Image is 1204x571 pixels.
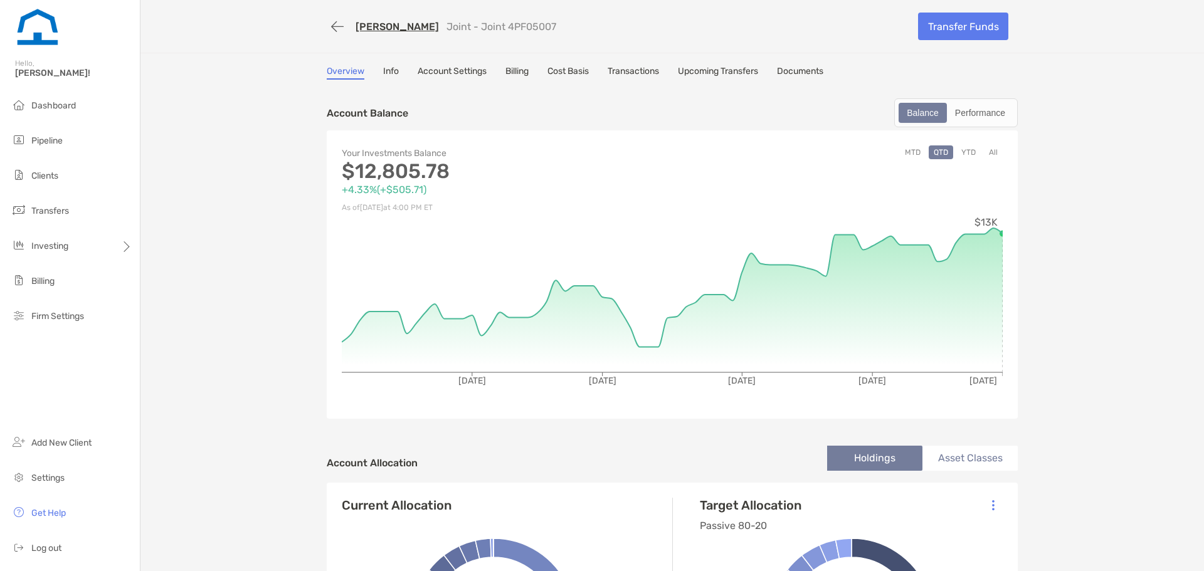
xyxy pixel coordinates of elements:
tspan: [DATE] [858,375,886,386]
a: Transactions [608,66,659,80]
a: Info [383,66,399,80]
a: Overview [327,66,364,80]
img: investing icon [11,238,26,253]
a: Cost Basis [547,66,589,80]
img: dashboard icon [11,97,26,112]
h4: Target Allocation [700,498,801,513]
li: Holdings [827,446,922,471]
img: billing icon [11,273,26,288]
div: segmented control [894,98,1018,127]
img: get-help icon [11,505,26,520]
button: YTD [956,145,981,159]
span: Add New Client [31,437,92,448]
a: Transfer Funds [918,13,1008,40]
button: QTD [929,145,953,159]
img: logout icon [11,540,26,555]
span: [PERSON_NAME]! [15,68,132,78]
span: Transfers [31,206,69,216]
div: Balance [900,104,946,122]
img: transfers icon [11,202,26,217]
p: Joint - Joint 4PF05007 [446,21,556,33]
tspan: [DATE] [969,375,997,386]
p: As of [DATE] at 4:00 PM ET [342,200,672,216]
img: add_new_client icon [11,434,26,449]
p: Your Investments Balance [342,145,672,161]
tspan: [DATE] [589,375,616,386]
p: +4.33% ( +$505.71 ) [342,182,672,197]
h4: Current Allocation [342,498,451,513]
a: Billing [505,66,529,80]
a: Upcoming Transfers [678,66,758,80]
button: All [984,145,1003,159]
h4: Account Allocation [327,457,418,469]
p: Passive 80-20 [700,518,801,533]
tspan: [DATE] [458,375,486,386]
span: Log out [31,543,61,553]
p: $12,805.78 [342,164,672,179]
img: pipeline icon [11,132,26,147]
div: Performance [948,104,1012,122]
img: Icon List Menu [992,500,995,511]
li: Asset Classes [922,446,1018,471]
a: [PERSON_NAME] [356,21,439,33]
img: firm-settings icon [11,308,26,323]
img: clients icon [11,167,26,182]
span: Billing [31,276,55,286]
tspan: [DATE] [728,375,756,386]
tspan: $13K [974,216,998,228]
span: Pipeline [31,135,63,146]
span: Dashboard [31,100,76,111]
img: settings icon [11,469,26,485]
span: Get Help [31,508,66,518]
span: Investing [31,241,68,251]
p: Account Balance [327,105,408,121]
a: Account Settings [418,66,487,80]
button: MTD [900,145,926,159]
span: Clients [31,170,58,181]
span: Firm Settings [31,311,84,322]
a: Documents [777,66,823,80]
span: Settings [31,473,65,483]
img: Zoe Logo [15,5,60,50]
